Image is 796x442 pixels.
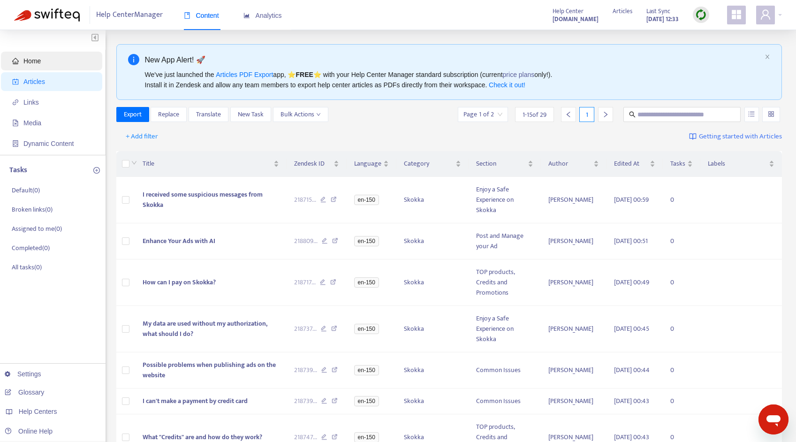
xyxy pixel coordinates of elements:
[396,352,469,389] td: Skokka
[469,389,541,414] td: Common Issues
[695,9,707,21] img: sync.dc5367851b00ba804db3.png
[354,159,381,169] span: Language
[354,396,379,406] span: en-150
[646,6,670,16] span: Last Sync
[614,396,649,406] span: [DATE] 00:43
[145,54,761,66] div: New App Alert! 🚀
[469,259,541,306] td: TOP products, Credits and Promotions
[541,306,606,352] td: [PERSON_NAME]
[404,159,454,169] span: Category
[23,99,39,106] span: Links
[12,243,50,253] p: Completed ( 0 )
[663,259,700,306] td: 0
[12,185,40,195] p: Default ( 0 )
[614,159,648,169] span: Edited At
[128,54,139,65] span: info-circle
[613,6,632,16] span: Articles
[354,277,379,288] span: en-150
[158,109,179,120] span: Replace
[23,140,74,147] span: Dynamic Content
[316,112,321,117] span: down
[663,177,700,223] td: 0
[143,359,276,381] span: Possible problems when publishing ads on the website
[12,140,19,147] span: container
[347,151,396,177] th: Language
[614,236,648,246] span: [DATE] 00:51
[131,160,137,166] span: down
[670,159,685,169] span: Tasks
[663,389,700,414] td: 0
[548,159,591,169] span: Author
[663,352,700,389] td: 0
[565,111,572,118] span: left
[126,131,158,142] span: + Add filter
[748,111,755,117] span: unordered-list
[760,9,771,20] span: user
[184,12,219,19] span: Content
[116,107,149,122] button: Export
[294,159,332,169] span: Zendesk ID
[294,324,317,334] span: 218737 ...
[354,365,379,375] span: en-150
[143,236,215,246] span: Enhance Your Ads with AI
[708,159,767,169] span: Labels
[553,6,584,16] span: Help Center
[12,78,19,85] span: account-book
[143,396,248,406] span: I can't make a payment by credit card
[12,120,19,126] span: file-image
[758,404,788,434] iframe: Pulsante per aprire la finestra di messaggistica
[296,71,313,78] b: FREE
[184,12,190,19] span: book
[689,129,782,144] a: Getting started with Articles
[230,107,271,122] button: New Task
[541,389,606,414] td: [PERSON_NAME]
[19,408,57,415] span: Help Centers
[614,277,649,288] span: [DATE] 00:49
[238,109,264,120] span: New Task
[689,133,697,140] img: image-link
[469,177,541,223] td: Enjoy a Safe Experience on Skokka
[646,14,679,24] strong: [DATE] 12:33
[143,277,216,288] span: How can I pay on Skokka?
[124,109,142,120] span: Export
[396,177,469,223] td: Skokka
[5,370,41,378] a: Settings
[143,159,272,169] span: Title
[23,78,45,85] span: Articles
[280,109,321,120] span: Bulk Actions
[12,205,53,214] p: Broken links ( 0 )
[663,306,700,352] td: 0
[12,58,19,64] span: home
[216,71,273,78] a: Articles PDF Export
[354,324,379,334] span: en-150
[523,110,546,120] span: 1 - 15 of 29
[96,6,163,24] span: Help Center Manager
[12,262,42,272] p: All tasks ( 0 )
[12,99,19,106] span: link
[396,259,469,306] td: Skokka
[354,236,379,246] span: en-150
[354,195,379,205] span: en-150
[294,396,317,406] span: 218739 ...
[287,151,347,177] th: Zendesk ID
[14,8,80,22] img: Swifteq
[476,159,526,169] span: Section
[541,223,606,259] td: [PERSON_NAME]
[553,14,599,24] strong: [DOMAIN_NAME]
[9,165,27,176] p: Tasks
[294,236,318,246] span: 218809 ...
[614,194,649,205] span: [DATE] 00:59
[663,223,700,259] td: 0
[541,151,606,177] th: Author
[541,177,606,223] td: [PERSON_NAME]
[663,151,700,177] th: Tasks
[469,151,541,177] th: Section
[541,259,606,306] td: [PERSON_NAME]
[503,71,535,78] a: price plans
[135,151,287,177] th: Title
[151,107,187,122] button: Replace
[489,81,525,89] a: Check it out!
[765,54,770,60] button: close
[469,223,541,259] td: Post and Manage your Ad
